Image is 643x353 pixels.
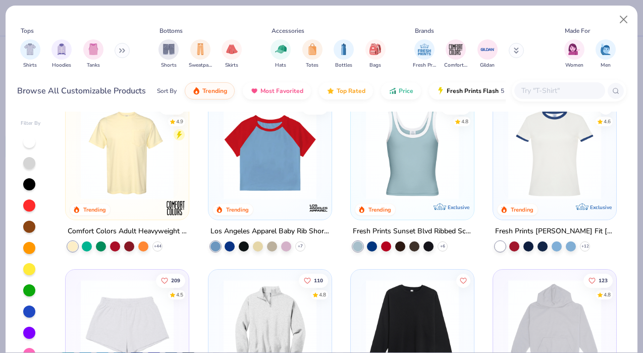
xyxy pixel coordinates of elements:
[192,87,200,95] img: trending.gif
[24,43,36,55] img: Shirts Image
[564,39,584,69] button: filter button
[581,243,589,249] span: + 12
[302,39,323,69] div: filter for Totes
[271,39,291,69] div: filter for Hats
[158,39,179,69] button: filter button
[225,62,238,69] span: Skirts
[429,82,546,99] button: Fresh Prints Flash5 day delivery
[156,273,185,287] button: Like
[604,118,611,125] div: 4.6
[250,87,258,95] img: most_fav.gif
[83,39,103,69] button: filter button
[51,39,72,69] button: filter button
[87,62,100,69] span: Tanks
[338,43,349,55] img: Bottles Image
[441,100,470,114] button: Like
[565,62,583,69] span: Women
[260,87,303,95] span: Most Favorited
[568,43,580,55] img: Women Image
[17,85,146,97] div: Browse All Customizable Products
[413,39,436,69] div: filter for Fresh Prints
[202,87,227,95] span: Trending
[437,87,445,95] img: flash.gif
[20,39,40,69] button: filter button
[596,39,616,69] button: filter button
[365,39,386,69] button: filter button
[219,106,321,199] img: 1633acb1-e9a5-445a-8601-4ed2dacc642d
[599,100,613,114] button: Like
[189,39,212,69] div: filter for Sweatpants
[302,39,323,69] button: filter button
[318,291,326,298] div: 4.8
[448,204,469,211] span: Exclusive
[176,118,183,125] div: 4.9
[604,291,611,298] div: 4.8
[480,62,495,69] span: Gildan
[20,39,40,69] div: filter for Shirts
[185,82,235,99] button: Trending
[195,43,206,55] img: Sweatpants Image
[335,62,352,69] span: Bottles
[596,39,616,69] div: filter for Men
[369,43,381,55] img: Bags Image
[444,62,467,69] span: Comfort Colors
[480,42,495,57] img: Gildan Image
[52,62,71,69] span: Hoodies
[275,62,286,69] span: Hats
[166,198,186,218] img: Comfort Colors logo
[503,106,606,199] img: 10adaec1-cca8-4d85-a768-f31403859a58
[159,26,183,35] div: Bottoms
[222,39,242,69] div: filter for Skirts
[68,225,187,238] div: Comfort Colors Adult Heavyweight RS Pocket T-Shirt
[447,87,499,95] span: Fresh Prints Flash
[189,62,212,69] span: Sweatpants
[520,85,598,96] input: Try "T-Shirt"
[334,39,354,69] button: filter button
[189,39,212,69] button: filter button
[83,39,103,69] div: filter for Tanks
[271,39,291,69] button: filter button
[337,87,365,95] span: Top Rated
[614,10,633,29] button: Close
[353,225,472,238] div: Fresh Prints Sunset Blvd Ribbed Scoop Tank Top
[157,86,177,95] div: Sort By
[222,39,242,69] button: filter button
[583,273,613,287] button: Like
[21,120,41,127] div: Filter By
[313,278,323,283] span: 110
[88,43,99,55] img: Tanks Image
[161,62,177,69] span: Shorts
[369,62,381,69] span: Bags
[158,39,179,69] div: filter for Shorts
[590,204,612,211] span: Exclusive
[272,26,304,35] div: Accessories
[154,243,162,249] span: + 44
[600,43,611,55] img: Men Image
[21,26,34,35] div: Tops
[298,243,303,249] span: + 7
[308,198,329,218] img: Los Angeles Apparel logo
[601,62,611,69] span: Men
[171,278,180,283] span: 209
[334,39,354,69] div: filter for Bottles
[413,39,436,69] button: filter button
[23,62,37,69] span: Shirts
[210,225,330,238] div: Los Angeles Apparel Baby Rib Short Sleeve Raglan
[381,82,421,99] button: Price
[448,42,463,57] img: Comfort Colors Image
[51,39,72,69] div: filter for Hoodies
[56,43,67,55] img: Hoodies Image
[477,39,498,69] div: filter for Gildan
[399,87,413,95] span: Price
[327,87,335,95] img: TopRated.gif
[456,273,470,287] button: Like
[599,278,608,283] span: 123
[226,43,238,55] img: Skirts Image
[176,291,183,298] div: 4.5
[461,118,468,125] div: 4.8
[464,106,567,199] img: 07a12044-cce7-42e8-8405-722ae375aeff
[243,82,311,99] button: Most Favorited
[444,39,467,69] button: filter button
[306,62,318,69] span: Totes
[301,100,328,114] button: Like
